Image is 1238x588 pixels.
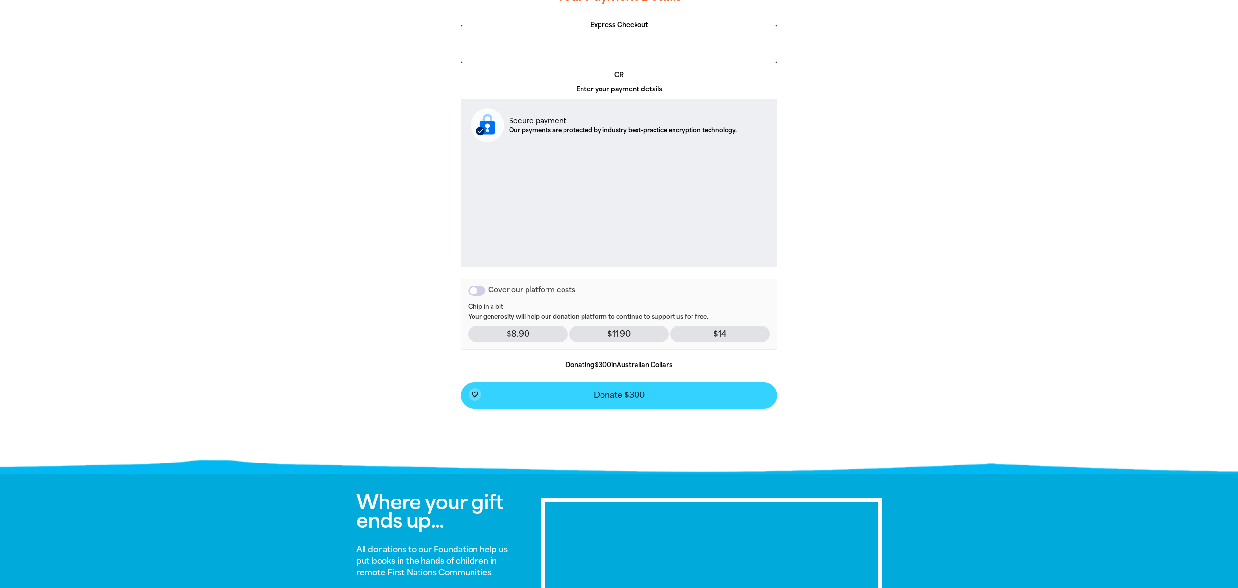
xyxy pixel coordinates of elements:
[468,303,770,311] span: Chip in a bit
[509,126,737,135] p: Our payments are protected by industry best-practice encryption technology.
[585,20,653,30] legend: Express Checkout
[356,491,503,533] span: Where your gift ends up...
[595,361,611,369] b: $300
[461,360,777,370] p: Donating in Australian Dollars
[356,545,508,577] strong: All donations to our Foundation help us put books in the hands of children in remote First Nation...
[461,382,777,409] button: favorite_borderDonate $300
[471,391,479,398] i: favorite_border
[594,392,645,399] span: Donate $300
[468,303,770,321] p: Your generosity will help our donation platform to continue to support us for free.
[468,326,568,342] p: $8.90
[609,71,629,80] p: OR
[469,150,769,259] iframe: Secure payment input frame
[466,30,772,57] iframe: PayPal-paypal
[509,116,737,126] p: Secure payment
[569,326,669,342] p: $11.90
[468,286,485,296] button: Cover our platform costs
[670,326,770,342] p: $14
[461,85,777,94] p: Enter your payment details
